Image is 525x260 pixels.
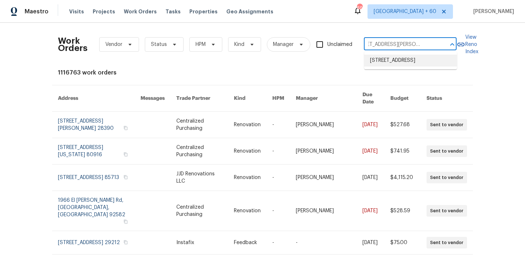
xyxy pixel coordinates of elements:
[122,239,129,246] button: Copy Address
[364,39,436,50] input: Enter in an address
[189,8,218,15] span: Properties
[228,85,266,112] th: Kind
[447,39,457,50] button: Close
[266,165,290,191] td: -
[105,41,122,48] span: Vendor
[228,165,266,191] td: Renovation
[290,191,357,231] td: [PERSON_NAME]
[374,8,436,15] span: [GEOGRAPHIC_DATA] + 60
[273,41,294,48] span: Manager
[470,8,514,15] span: [PERSON_NAME]
[25,8,49,15] span: Maestro
[290,231,357,255] td: -
[327,41,352,48] span: Unclaimed
[228,138,266,165] td: Renovation
[171,112,228,138] td: Centralized Purchasing
[266,191,290,231] td: -
[171,191,228,231] td: Centralized Purchasing
[171,138,228,165] td: Centralized Purchasing
[290,165,357,191] td: [PERSON_NAME]
[290,138,357,165] td: [PERSON_NAME]
[122,151,129,158] button: Copy Address
[58,69,467,76] div: 1116763 work orders
[69,8,84,15] span: Visits
[266,85,290,112] th: HPM
[124,8,157,15] span: Work Orders
[228,231,266,255] td: Feedback
[234,41,244,48] span: Kind
[357,4,362,12] div: 692
[151,41,167,48] span: Status
[226,8,273,15] span: Geo Assignments
[122,174,129,180] button: Copy Address
[228,112,266,138] td: Renovation
[457,34,478,55] a: View Reno Index
[266,231,290,255] td: -
[290,85,357,112] th: Manager
[196,41,206,48] span: HPM
[52,85,135,112] th: Address
[165,9,181,14] span: Tasks
[171,165,228,191] td: JJD Renovations LLC
[122,125,129,131] button: Copy Address
[266,112,290,138] td: -
[135,85,171,112] th: Messages
[357,85,385,112] th: Due Date
[93,8,115,15] span: Projects
[58,37,88,52] h2: Work Orders
[364,55,457,67] li: [STREET_ADDRESS]
[290,112,357,138] td: [PERSON_NAME]
[266,138,290,165] td: -
[171,85,228,112] th: Trade Partner
[421,85,473,112] th: Status
[385,85,421,112] th: Budget
[122,218,129,225] button: Copy Address
[228,191,266,231] td: Renovation
[171,231,228,255] td: Instafix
